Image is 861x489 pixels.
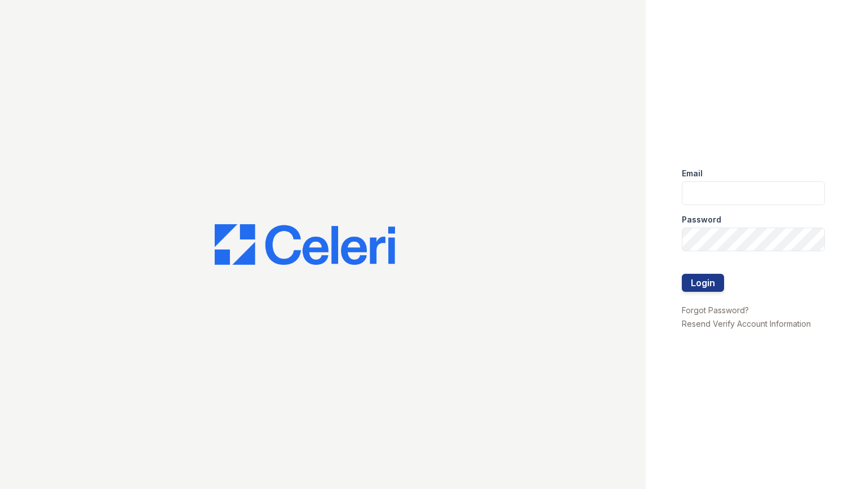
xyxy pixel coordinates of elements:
[215,224,395,265] img: CE_Logo_Blue-a8612792a0a2168367f1c8372b55b34899dd931a85d93a1a3d3e32e68fde9ad4.png
[682,305,749,315] a: Forgot Password?
[682,214,721,225] label: Password
[682,274,724,292] button: Login
[682,168,703,179] label: Email
[682,319,811,328] a: Resend Verify Account Information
